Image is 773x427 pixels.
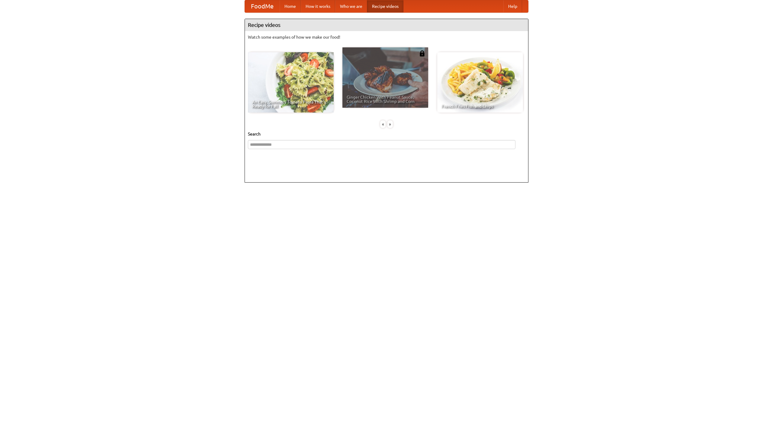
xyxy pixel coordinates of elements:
[301,0,335,12] a: How it works
[248,52,334,113] a: An Easy, Summery Tomato Pasta That's Ready for Fall
[280,0,301,12] a: Home
[248,34,525,40] p: Watch some examples of how we make our food!
[437,52,523,113] a: French Fries Fish and Chips
[248,131,525,137] h5: Search
[419,50,425,56] img: 483408.png
[441,104,519,108] span: French Fries Fish and Chips
[387,120,393,128] div: »
[380,120,386,128] div: «
[252,100,329,108] span: An Easy, Summery Tomato Pasta That's Ready for Fall
[245,19,528,31] h4: Recipe videos
[367,0,403,12] a: Recipe videos
[503,0,522,12] a: Help
[335,0,367,12] a: Who we are
[245,0,280,12] a: FoodMe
